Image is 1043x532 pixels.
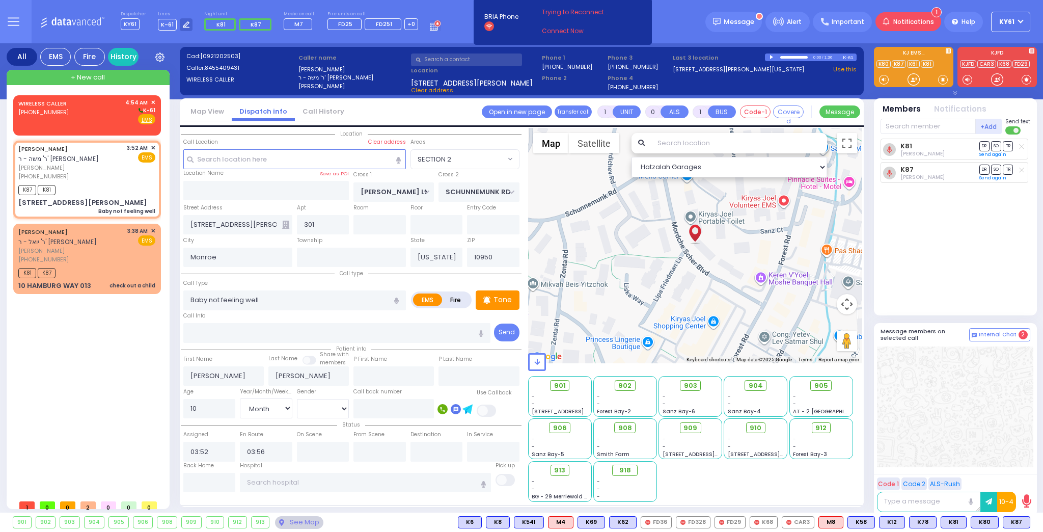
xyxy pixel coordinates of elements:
[127,227,148,235] span: 3:38 AM
[728,392,731,400] span: -
[786,520,791,525] img: red-radio-icon.svg
[268,355,297,363] label: Last Name
[881,328,969,341] h5: Message members on selected call
[824,51,833,63] div: 1:36
[879,516,905,528] div: K12
[1003,165,1013,174] span: TR
[876,60,891,68] a: K80
[979,175,1006,181] a: Send again
[892,60,906,68] a: K87
[1005,125,1022,136] label: Turn off text
[240,473,491,492] input: Search hospital
[18,255,69,263] span: [PHONE_NUMBER]
[36,517,56,528] div: 902
[597,450,629,458] span: Smith Farm
[969,328,1030,341] button: Internal Chat 2
[109,517,128,528] div: 905
[438,171,459,179] label: Cross 2
[18,268,36,278] span: K81
[282,221,289,229] span: Other building occupants
[532,400,535,408] span: -
[619,465,631,475] span: 918
[183,388,194,396] label: Age
[837,331,857,351] button: Drag Pegman onto the map to open Street View
[240,462,262,470] label: Hospital
[531,350,564,363] img: Google
[1019,330,1028,339] span: 2
[151,144,155,152] span: ✕
[183,355,212,363] label: First Name
[60,517,79,528] div: 903
[1012,60,1030,68] a: FD29
[294,20,303,28] span: M7
[793,400,796,408] span: -
[740,105,771,118] button: Code-1
[793,392,796,400] span: -
[909,516,937,528] div: BLS
[532,408,628,415] span: [STREET_ADDRESS][PERSON_NAME]
[335,270,368,277] span: Call type
[410,149,519,169] span: SECTION 2
[413,294,443,306] label: EMS
[353,355,387,363] label: P First Name
[641,516,672,528] div: FD36
[467,236,475,245] label: ZIP
[183,149,406,169] input: Search location here
[719,520,724,525] img: red-radio-icon.svg
[728,443,731,450] span: -
[482,105,552,118] a: Open in new page
[486,516,510,528] div: BLS
[782,516,814,528] div: CAR3
[991,165,1001,174] span: SO
[80,501,96,509] span: 2
[138,235,155,246] span: EMS
[793,408,868,415] span: AT - 2 [GEOGRAPHIC_DATA]
[18,281,91,291] div: 10 HAMBURG WAY 013
[458,516,482,528] div: K6
[252,517,269,528] div: 913
[941,516,967,528] div: K81
[960,60,976,68] a: KJFD
[928,477,962,490] button: ALS-Rush
[186,64,295,72] label: Caller:
[728,400,731,408] span: -
[204,11,275,17] label: Night unit
[251,20,261,29] span: K87
[532,477,535,485] span: -
[38,185,56,195] span: K81
[597,443,600,450] span: -
[335,130,368,138] span: Location
[750,516,778,528] div: K68
[458,516,482,528] div: BLS
[663,450,759,458] span: [STREET_ADDRESS][PERSON_NAME]
[893,17,934,26] span: Notifications
[900,173,945,181] span: Shimon Schonfeld
[410,431,441,439] label: Destination
[708,105,736,118] button: BUS
[353,431,385,439] label: From Scene
[613,105,641,118] button: UNIT
[597,400,600,408] span: -
[972,333,977,338] img: comment-alt.png
[183,107,232,116] a: Map View
[1003,141,1013,151] span: TR
[773,105,804,118] button: Covered
[532,392,535,400] span: -
[18,154,99,163] span: ר' משה - ר' [PERSON_NAME]
[818,516,843,528] div: M8
[814,381,828,391] span: 905
[284,11,316,17] label: Medic on call
[532,485,535,493] span: -
[514,516,544,528] div: K541
[931,7,942,17] span: 1
[554,381,566,391] span: 901
[151,227,155,235] span: ✕
[724,17,754,27] span: Message
[240,388,292,396] div: Year/Month/Week/Day
[297,204,306,212] label: Apt
[881,119,976,134] input: Search member
[680,520,685,525] img: red-radio-icon.svg
[297,236,322,245] label: Township
[663,408,695,415] span: Sanz Bay-6
[18,145,68,153] a: [PERSON_NAME]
